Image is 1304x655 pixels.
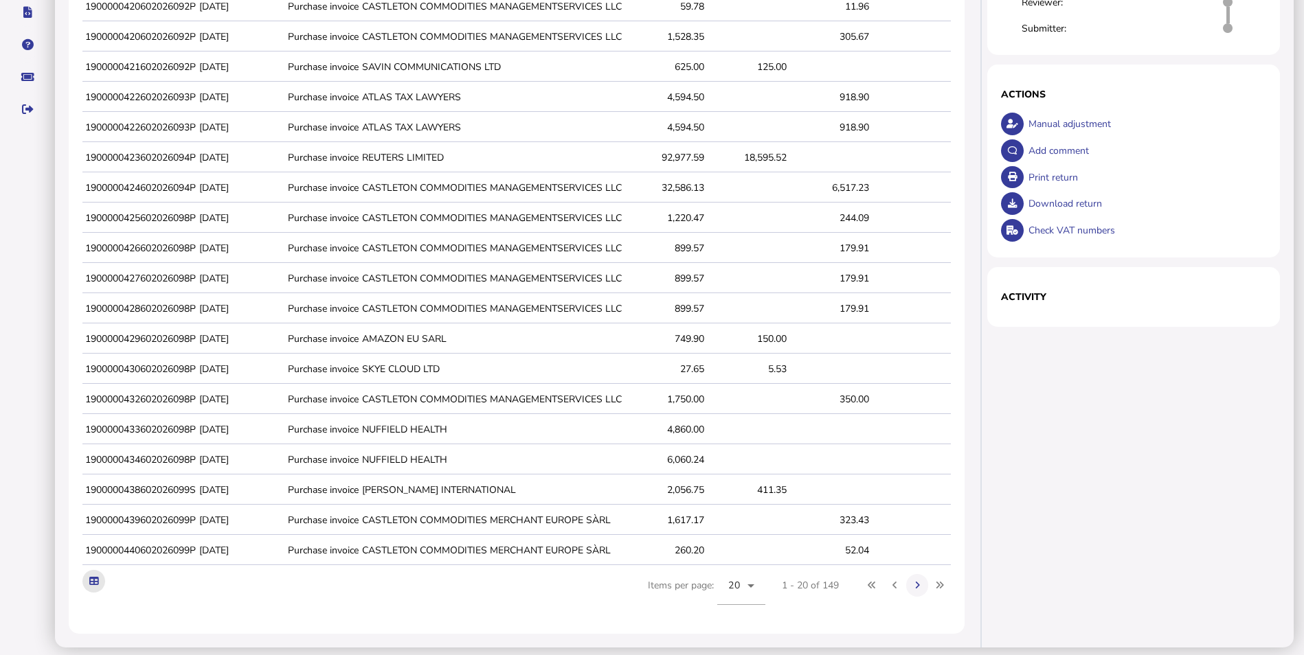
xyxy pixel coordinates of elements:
td: 1900000426602026098P [82,234,196,263]
td: CASTLETON COMMODITIES MANAGEMENTSERVICES LLC [359,23,622,51]
div: Print return [1025,164,1266,191]
div: Check VAT numbers [1025,217,1266,244]
div: 918.90 [790,121,869,134]
div: 1,220.47 [625,211,704,225]
button: Last page [928,574,951,597]
td: Purchase invoice [285,476,359,505]
button: Export table data to Excel [82,570,105,593]
td: [DATE] [196,113,285,142]
td: NUFFIELD HEALTH [359,446,622,474]
div: 6,517.23 [790,181,869,194]
div: 918.90 [790,91,869,104]
td: REUTERS LIMITED [359,143,622,172]
div: 179.91 [790,242,869,255]
td: 1900000422602026093P [82,113,196,142]
div: 244.09 [790,211,869,225]
td: [DATE] [196,264,285,293]
div: 323.43 [790,514,869,527]
div: 1,617.17 [625,514,704,527]
button: Make an adjustment to this return. [1001,113,1024,135]
td: CASTLETON COMMODITIES MANAGEMENTSERVICES LLC [359,204,622,233]
div: 1,528.35 [625,30,704,43]
div: 625.00 [625,60,704,73]
td: 1900000423602026094P [82,143,196,172]
td: [DATE] [196,204,285,233]
span: 20 [728,579,740,592]
button: Download return [1001,192,1024,215]
div: 179.91 [790,272,869,285]
div: 27.65 [625,363,704,376]
button: Sign out [13,95,42,124]
td: Purchase invoice [285,264,359,293]
td: Purchase invoice [285,143,359,172]
td: [DATE] [196,506,285,535]
div: 2,056.75 [625,483,704,496]
td: SAVIN COMMUNICATIONS LTD [359,53,622,82]
td: 1900000424602026094P [82,174,196,203]
button: Next page [906,574,929,597]
div: 1,750.00 [625,393,704,406]
td: 1900000428602026098P [82,295,196,323]
td: [DATE] [196,385,285,414]
div: Items per page: [648,566,765,620]
div: 179.91 [790,302,869,315]
td: CASTLETON COMMODITIES MANAGEMENTSERVICES LLC [359,385,622,414]
td: 1900000433602026098P [82,415,196,444]
td: [DATE] [196,476,285,505]
button: Raise a support ticket [13,62,42,91]
td: [DATE] [196,174,285,203]
td: [DATE] [196,325,285,354]
div: 92,977.59 [625,151,704,164]
td: 1900000427602026098P [82,264,196,293]
td: Purchase invoice [285,385,359,414]
td: NUFFIELD HEALTH [359,415,622,444]
button: Previous page [884,574,906,597]
td: [DATE] [196,23,285,51]
div: 749.90 [625,332,704,345]
h1: Activity [1001,290,1266,303]
td: Purchase invoice [285,83,359,112]
td: [DATE] [196,143,285,172]
div: Download return [1025,190,1266,217]
td: [DATE] [196,295,285,323]
td: 1900000421602026092P [82,53,196,82]
td: CASTLETON COMMODITIES MANAGEMENTSERVICES LLC [359,264,622,293]
button: Check VAT numbers on return. [1001,219,1024,242]
div: 411.35 [708,483,787,496]
td: Purchase invoice [285,506,359,535]
div: 32,586.13 [625,181,704,194]
td: 1900000420602026092P [82,23,196,51]
div: 125.00 [708,60,787,73]
td: Purchase invoice [285,234,359,263]
div: 4,594.50 [625,121,704,134]
td: Purchase invoice [285,204,359,233]
td: 1900000439602026099P [82,506,196,535]
td: Purchase invoice [285,174,359,203]
td: Purchase invoice [285,113,359,142]
div: 899.57 [625,242,704,255]
td: [DATE] [196,83,285,112]
td: SKYE CLOUD LTD [359,355,622,384]
td: Purchase invoice [285,23,359,51]
td: Purchase invoice [285,355,359,384]
td: Purchase invoice [285,325,359,354]
div: 350.00 [790,393,869,406]
td: CASTLETON COMMODITIES MERCHANT EUROPE SÀRL [359,506,622,535]
td: [DATE] [196,53,285,82]
td: 1900000434602026098P [82,446,196,474]
td: CASTLETON COMMODITIES MERCHANT EUROPE SÀRL [359,536,622,565]
div: 4,594.50 [625,91,704,104]
td: CASTLETON COMMODITIES MANAGEMENTSERVICES LLC [359,234,622,263]
td: Purchase invoice [285,53,359,82]
td: Purchase invoice [285,295,359,323]
td: 1900000432602026098P [82,385,196,414]
button: Open printable view of return. [1001,166,1024,189]
td: AMAZON EU SARL [359,325,622,354]
td: 1900000440602026099P [82,536,196,565]
div: 260.20 [625,544,704,557]
td: Purchase invoice [285,536,359,565]
div: 6,060.24 [625,453,704,466]
h1: Actions [1001,88,1266,101]
div: 18,595.52 [708,151,787,164]
td: CASTLETON COMMODITIES MANAGEMENTSERVICES LLC [359,295,622,323]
